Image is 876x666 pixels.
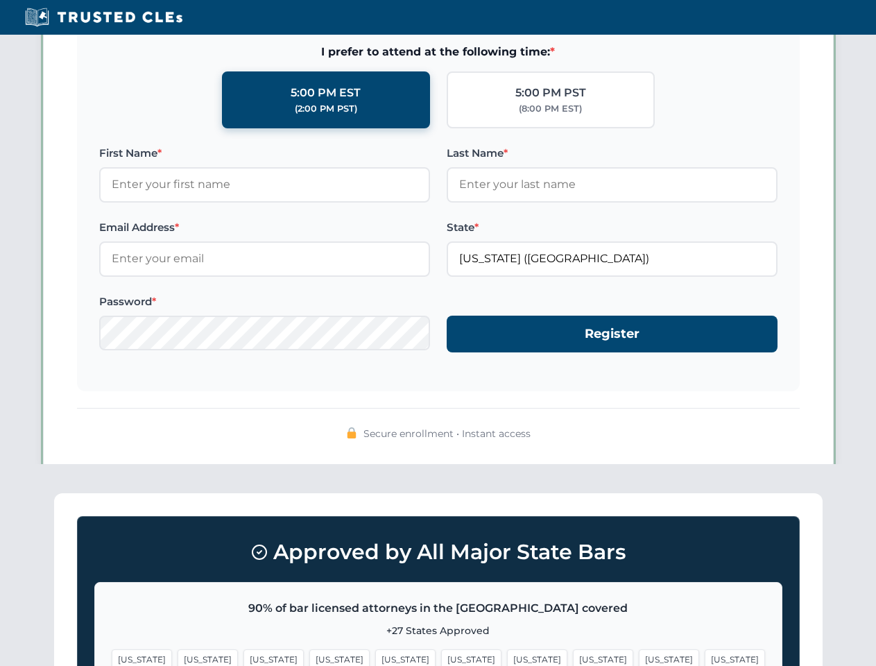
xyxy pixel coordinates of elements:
[447,241,778,276] input: Florida (FL)
[363,426,531,441] span: Secure enrollment • Instant access
[99,241,430,276] input: Enter your email
[99,167,430,202] input: Enter your first name
[21,7,187,28] img: Trusted CLEs
[295,102,357,116] div: (2:00 PM PST)
[447,316,778,352] button: Register
[99,145,430,162] label: First Name
[515,84,586,102] div: 5:00 PM PST
[291,84,361,102] div: 5:00 PM EST
[346,427,357,438] img: 🔒
[112,623,765,638] p: +27 States Approved
[447,167,778,202] input: Enter your last name
[99,219,430,236] label: Email Address
[519,102,582,116] div: (8:00 PM EST)
[447,219,778,236] label: State
[447,145,778,162] label: Last Name
[94,533,782,571] h3: Approved by All Major State Bars
[112,599,765,617] p: 90% of bar licensed attorneys in the [GEOGRAPHIC_DATA] covered
[99,293,430,310] label: Password
[99,43,778,61] span: I prefer to attend at the following time:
